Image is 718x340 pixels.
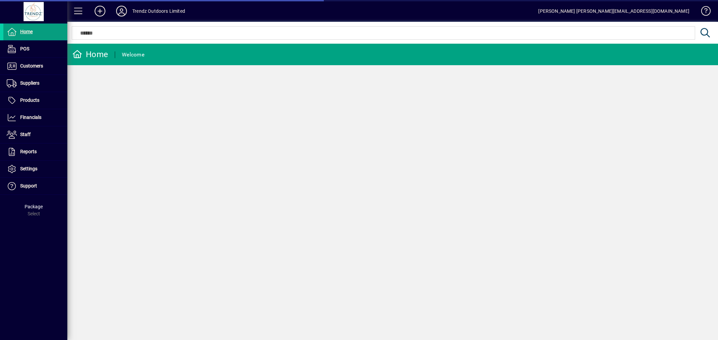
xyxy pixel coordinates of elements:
[538,6,689,16] div: [PERSON_NAME] [PERSON_NAME][EMAIL_ADDRESS][DOMAIN_NAME]
[3,92,67,109] a: Products
[3,58,67,75] a: Customers
[20,80,39,86] span: Suppliers
[20,149,37,154] span: Reports
[20,183,37,188] span: Support
[3,109,67,126] a: Financials
[89,5,111,17] button: Add
[20,63,43,69] span: Customers
[3,41,67,57] a: POS
[20,166,37,171] span: Settings
[20,115,41,120] span: Financials
[3,126,67,143] a: Staff
[20,132,31,137] span: Staff
[111,5,132,17] button: Profile
[20,97,39,103] span: Products
[20,29,33,34] span: Home
[3,178,67,195] a: Support
[72,49,108,60] div: Home
[3,143,67,160] a: Reports
[122,49,144,60] div: Welcome
[696,1,710,23] a: Knowledge Base
[3,161,67,177] a: Settings
[25,204,43,209] span: Package
[20,46,29,51] span: POS
[3,75,67,92] a: Suppliers
[132,6,185,16] div: Trendz Outdoors Limited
